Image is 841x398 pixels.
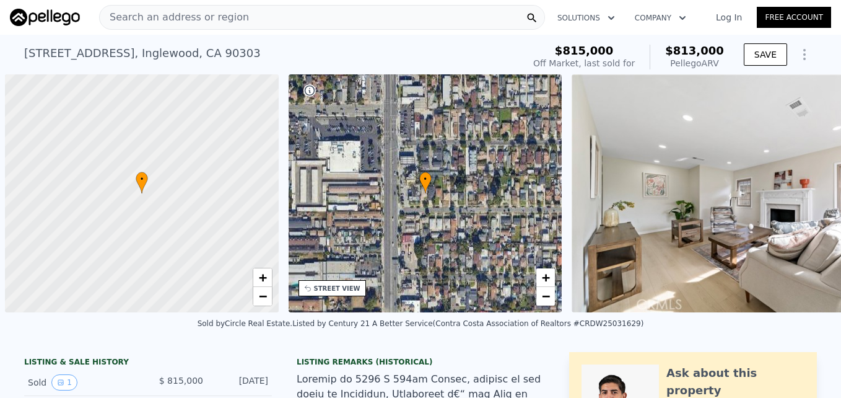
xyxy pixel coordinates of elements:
div: [DATE] [213,374,268,391]
div: Sold by Circle Real Estate . [198,319,292,328]
button: View historical data [51,374,77,391]
a: Log In [701,11,757,24]
img: Pellego [10,9,80,26]
div: Pellego ARV [665,57,724,69]
span: $813,000 [665,44,724,57]
div: Sold [28,374,138,391]
a: Zoom in [536,268,555,287]
div: Listed by Century 21 A Better Service (Contra Costa Association of Realtors #CRDW25031629) [292,319,643,328]
button: SAVE [744,43,787,66]
div: Listing Remarks (Historical) [297,357,544,367]
a: Zoom out [253,287,272,306]
div: LISTING & SALE HISTORY [24,357,272,369]
a: Zoom out [536,287,555,306]
span: Search an address or region [100,10,249,25]
a: Free Account [757,7,831,28]
span: + [542,270,550,285]
span: − [542,288,550,304]
div: [STREET_ADDRESS] , Inglewood , CA 90303 [24,45,261,62]
button: Solutions [547,7,625,29]
div: STREET VIEW [314,284,360,293]
span: • [136,174,148,185]
div: • [419,172,432,193]
a: Zoom in [253,268,272,287]
span: $815,000 [555,44,614,57]
button: Show Options [792,42,817,67]
div: • [136,172,148,193]
span: + [258,270,266,285]
button: Company [625,7,696,29]
div: Off Market, last sold for [533,57,635,69]
span: − [258,288,266,304]
span: $ 815,000 [159,376,203,386]
span: • [419,174,432,185]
